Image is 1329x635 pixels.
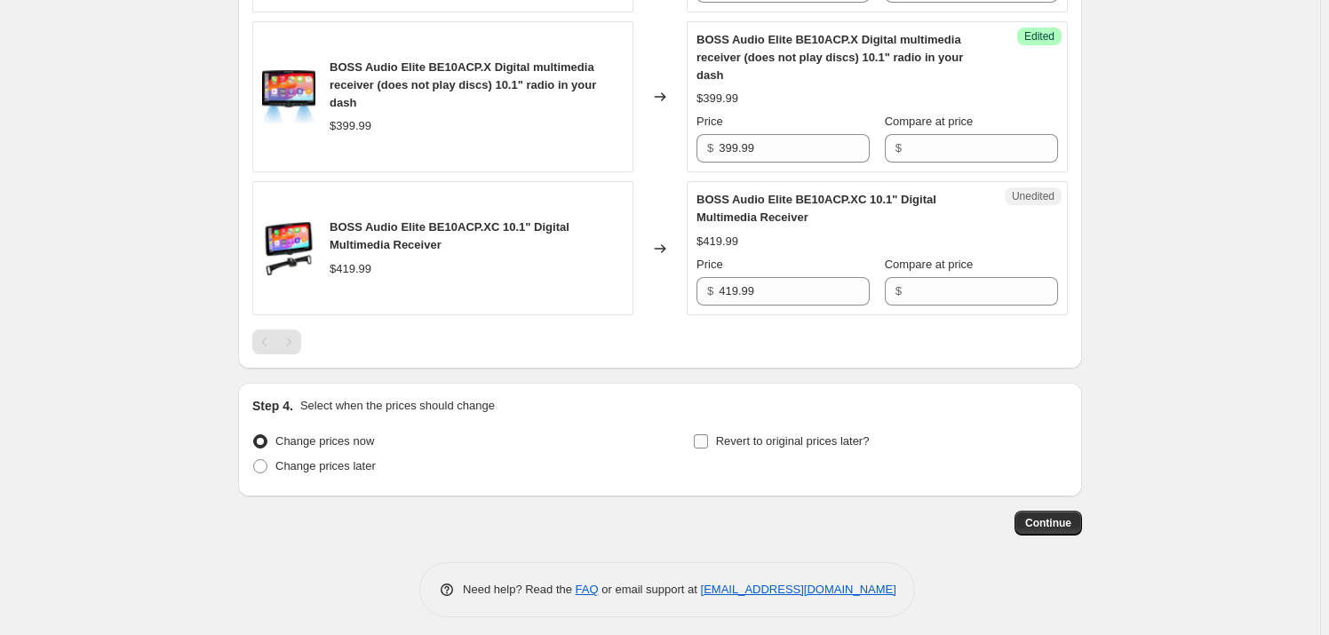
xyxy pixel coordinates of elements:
[696,258,723,271] span: Price
[707,284,713,298] span: $
[895,284,902,298] span: $
[300,397,495,415] p: Select when the prices should change
[275,459,376,472] span: Change prices later
[885,115,974,128] span: Compare at price
[275,434,374,448] span: Change prices now
[696,233,738,250] div: $419.99
[1024,29,1054,44] span: Edited
[885,258,974,271] span: Compare at price
[330,117,371,135] div: $399.99
[330,60,596,109] span: BOSS Audio Elite BE10ACP.X Digital multimedia receiver (does not play discs) 10.1" radio in your ...
[895,141,902,155] span: $
[330,220,569,251] span: BOSS Audio Elite BE10ACP.XC 10.1" Digital Multimedia Receiver
[463,583,576,596] span: Need help? Read the
[262,70,315,123] img: g104BE10X-o_other0_80x.jpg
[262,222,315,275] img: g104BE10XC-o_other2_80x.jpg
[1012,189,1054,203] span: Unedited
[599,583,701,596] span: or email support at
[252,397,293,415] h2: Step 4.
[696,193,936,224] span: BOSS Audio Elite BE10ACP.XC 10.1" Digital Multimedia Receiver
[696,115,723,128] span: Price
[252,329,301,354] nav: Pagination
[330,260,371,278] div: $419.99
[1025,516,1071,530] span: Continue
[696,90,738,107] div: $399.99
[1015,511,1082,536] button: Continue
[716,434,870,448] span: Revert to original prices later?
[707,141,713,155] span: $
[576,583,599,596] a: FAQ
[701,583,896,596] a: [EMAIL_ADDRESS][DOMAIN_NAME]
[696,33,963,82] span: BOSS Audio Elite BE10ACP.X Digital multimedia receiver (does not play discs) 10.1" radio in your ...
